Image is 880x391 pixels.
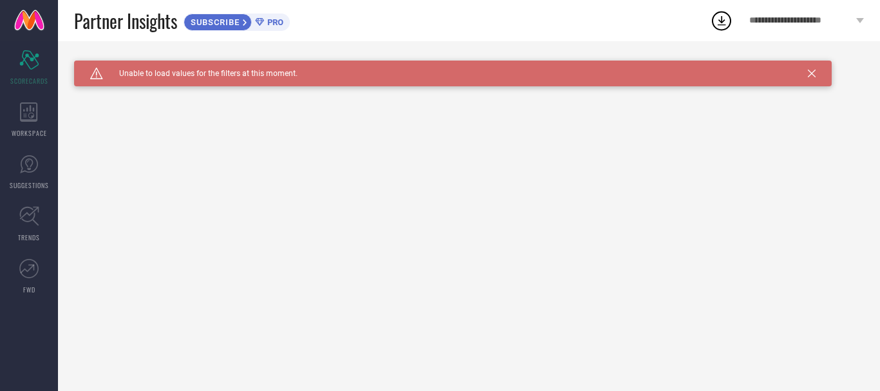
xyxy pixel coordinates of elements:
[10,180,49,190] span: SUGGESTIONS
[184,17,243,27] span: SUBSCRIBE
[264,17,283,27] span: PRO
[10,76,48,86] span: SCORECARDS
[18,233,40,242] span: TRENDS
[23,285,35,294] span: FWD
[710,9,733,32] div: Open download list
[103,69,298,78] span: Unable to load values for the filters at this moment.
[74,8,177,34] span: Partner Insights
[12,128,47,138] span: WORKSPACE
[74,61,864,71] div: Unable to load filters at this moment. Please try later.
[184,10,290,31] a: SUBSCRIBEPRO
